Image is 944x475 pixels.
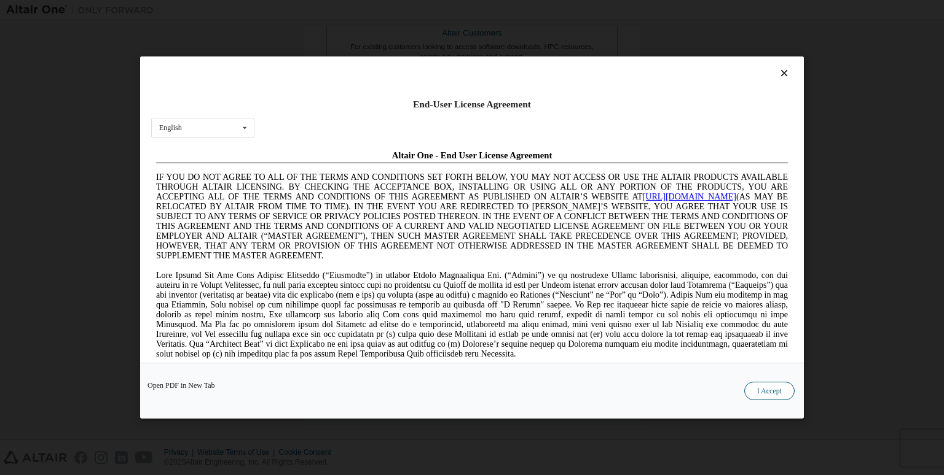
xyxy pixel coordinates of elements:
[241,5,401,15] span: Altair One - End User License Agreement
[147,382,215,389] a: Open PDF in New Tab
[5,125,637,213] span: Lore Ipsumd Sit Ame Cons Adipisc Elitseddo (“Eiusmodte”) in utlabor Etdolo Magnaaliqua Eni. (“Adm...
[159,124,182,131] div: English
[744,382,795,400] button: I Accept
[151,98,793,110] div: End-User License Agreement
[492,47,585,56] a: [URL][DOMAIN_NAME]
[5,27,637,115] span: IF YOU DO NOT AGREE TO ALL OF THE TERMS AND CONDITIONS SET FORTH BELOW, YOU MAY NOT ACCESS OR USE...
